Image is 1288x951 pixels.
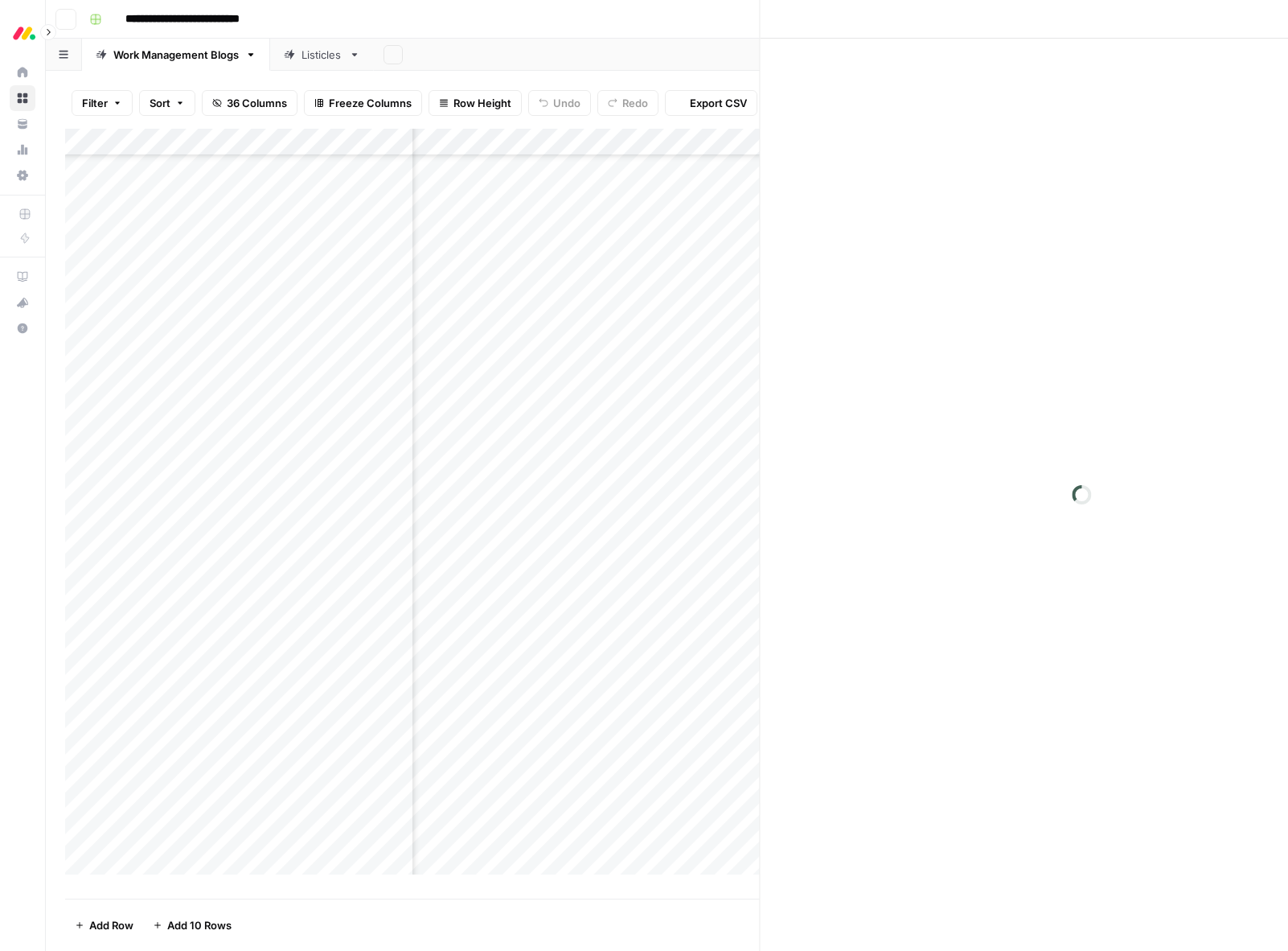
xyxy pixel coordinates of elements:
a: AirOps Academy [10,264,35,290]
span: 36 Columns [227,95,287,111]
a: Home [10,60,35,85]
span: Row Height [453,95,511,111]
button: What's new? [10,290,35,315]
span: Add Row [89,917,133,933]
button: Sort [139,90,195,116]
span: Freeze Columns [329,95,412,111]
button: Redo [597,90,658,116]
button: Help + Support [10,315,35,341]
span: Redo [622,95,648,111]
button: Row Height [429,90,522,116]
span: Sort [150,95,170,111]
div: Listicles [301,47,343,63]
a: Browse [10,85,35,111]
button: 36 Columns [202,90,297,116]
a: Listicles [270,39,374,71]
img: Monday.com Logo [10,19,39,47]
div: Work Management Blogs [113,47,239,63]
button: Workspace: Monday.com [10,13,35,53]
button: Filter [72,90,133,116]
button: Add Row [65,912,143,938]
span: Add 10 Rows [167,917,232,933]
button: Undo [528,90,591,116]
button: Freeze Columns [304,90,422,116]
a: Work Management Blogs [82,39,270,71]
span: Undo [553,95,580,111]
button: Add 10 Rows [143,912,241,938]
div: What's new? [10,290,35,315]
a: Your Data [10,111,35,137]
a: Settings [10,163,35,188]
span: Filter [82,95,108,111]
a: Usage [10,137,35,163]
